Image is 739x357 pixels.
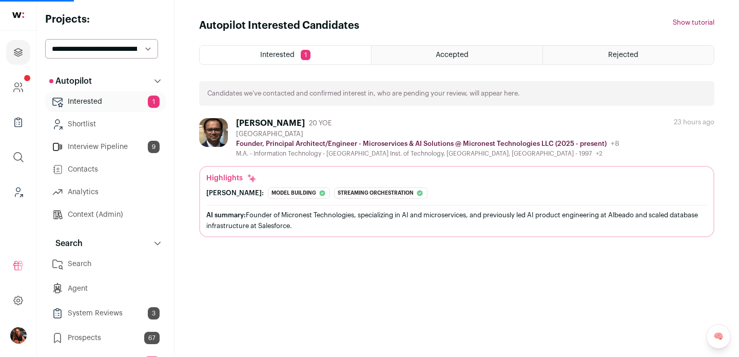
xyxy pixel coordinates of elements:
[148,141,160,153] span: 9
[45,204,166,225] a: Context (Admin)
[206,210,707,231] div: Founder of Micronest Technologies, specializing in AI and microservices, and previously led AI pr...
[49,75,92,87] p: Autopilot
[236,130,619,138] div: [GEOGRAPHIC_DATA]
[45,12,166,27] h2: Projects:
[436,51,469,59] span: Accepted
[543,46,714,64] a: Rejected
[6,40,30,65] a: Projects
[596,151,602,157] span: +2
[334,187,427,199] div: Streaming orchestration
[236,118,305,128] div: [PERSON_NAME]
[608,51,638,59] span: Rejected
[12,12,24,18] img: wellfound-shorthand-0d5821cbd27db2630d0214b213865d53afaa358527fdda9d0ea32b1df1b89c2c.svg
[45,303,166,324] a: System Reviews3
[706,324,731,349] a: 🧠
[206,189,264,197] div: [PERSON_NAME]:
[268,187,330,199] div: Model building
[6,75,30,100] a: Company and ATS Settings
[45,233,166,254] button: Search
[45,91,166,112] a: Interested1
[45,71,166,91] button: Autopilot
[674,118,714,126] div: 23 hours ago
[301,50,310,60] span: 1
[260,51,295,59] span: Interested
[611,140,619,147] span: +8
[673,18,714,27] button: Show tutorial
[45,137,166,157] a: Interview Pipeline9
[236,149,619,158] div: M.A. - Information Technology - [GEOGRAPHIC_DATA] Inst. of Technology, [GEOGRAPHIC_DATA], [GEOGRA...
[148,307,160,320] span: 3
[199,118,228,147] img: a07f20f9b7566b736f9edb253e9a3a662414e7250c0c0223073e352a7d00e9e1.png
[45,159,166,180] a: Contacts
[206,173,257,183] div: Highlights
[49,237,83,250] p: Search
[206,212,246,218] span: AI summary:
[45,182,166,202] a: Analytics
[45,114,166,135] a: Shortlist
[148,96,160,108] span: 1
[45,278,166,299] a: Agent
[372,46,542,64] a: Accepted
[236,140,607,148] p: Founder, Principal Architect/Engineer - Microservices & AI Solutions @ Micronest Technologies LLC...
[6,110,30,135] a: Company Lists
[45,328,166,348] a: Prospects67
[6,180,30,204] a: Leads (Backoffice)
[10,327,27,344] img: 13968079-medium_jpg
[199,118,714,237] a: [PERSON_NAME] 20 YOE [GEOGRAPHIC_DATA] Founder, Principal Architect/Engineer - Microservices & AI...
[207,89,520,98] p: Candidates we’ve contacted and confirmed interest in, who are pending your review, will appear here.
[144,332,160,344] span: 67
[45,254,166,274] a: Search
[309,119,332,127] span: 20 YOE
[10,327,27,344] button: Open dropdown
[199,18,359,33] h1: Autopilot Interested Candidates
